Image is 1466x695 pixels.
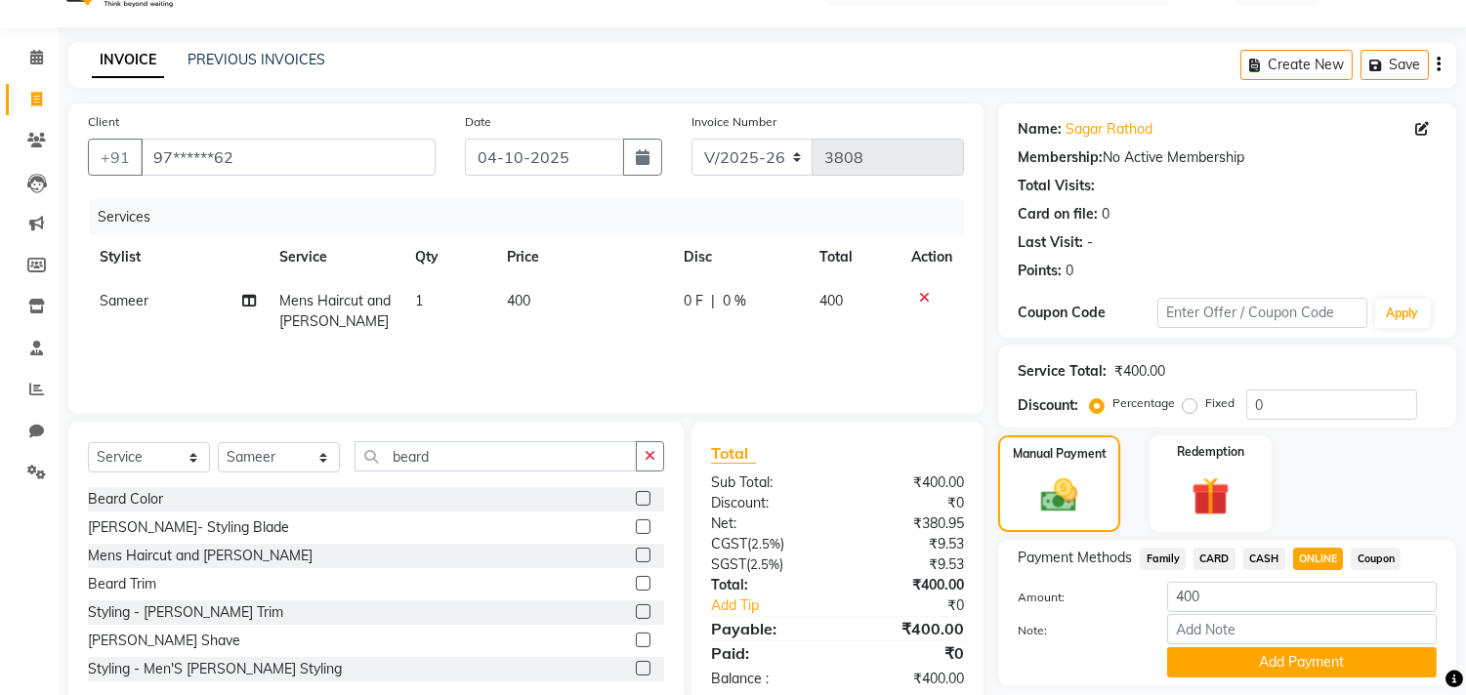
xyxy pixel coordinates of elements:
[88,631,240,651] div: [PERSON_NAME] Shave
[1018,395,1078,416] div: Discount:
[1018,361,1107,382] div: Service Total:
[415,292,423,309] span: 1
[838,641,980,665] div: ₹0
[88,546,313,566] div: Mens Haircut and [PERSON_NAME]
[711,555,746,573] span: SGST
[900,235,964,279] th: Action
[838,554,980,575] div: ₹9.53
[355,441,637,471] input: Search or Scan
[691,113,776,131] label: Invoice Number
[1293,548,1344,570] span: ONLINE
[711,291,715,311] span: |
[1087,232,1093,253] div: -
[838,493,980,513] div: ₹0
[1003,622,1152,639] label: Note:
[1018,147,1437,168] div: No Active Membership
[403,235,494,279] th: Qty
[696,493,838,513] div: Discount:
[696,595,861,616] a: Add Tip
[696,617,838,640] div: Payable:
[88,574,156,594] div: Beard Trim
[1066,261,1073,281] div: 0
[808,235,901,279] th: Total
[838,617,980,640] div: ₹400.00
[750,556,779,572] span: 2.5%
[1066,119,1152,140] a: Sagar Rathod
[696,641,838,665] div: Paid:
[838,575,980,595] div: ₹400.00
[465,113,491,131] label: Date
[141,139,436,176] input: Search by Name/Mobile/Email/Code
[1167,647,1437,677] button: Add Payment
[1018,548,1132,568] span: Payment Methods
[711,443,756,464] span: Total
[1167,582,1437,612] input: Amount
[1003,589,1152,606] label: Amount:
[838,669,980,689] div: ₹400.00
[1018,204,1098,225] div: Card on file:
[1205,394,1235,412] label: Fixed
[696,554,838,575] div: ( )
[88,489,163,510] div: Beard Color
[1351,548,1401,570] span: Coupon
[1018,261,1062,281] div: Points:
[88,113,119,131] label: Client
[1177,443,1244,461] label: Redemption
[88,659,342,679] div: Styling - Men'S [PERSON_NAME] Styling
[1102,204,1110,225] div: 0
[696,472,838,493] div: Sub Total:
[1018,303,1157,323] div: Coupon Code
[819,292,843,309] span: 400
[751,536,780,552] span: 2.5%
[1029,474,1088,516] img: _cash.svg
[88,517,289,538] div: [PERSON_NAME]- Styling Blade
[696,575,838,595] div: Total:
[711,535,747,552] span: CGST
[507,292,530,309] span: 400
[1112,394,1175,412] label: Percentage
[1180,472,1241,520] img: _gift.svg
[88,139,143,176] button: +91
[88,602,283,623] div: Styling - [PERSON_NAME] Trim
[90,199,979,235] div: Services
[1018,232,1083,253] div: Last Visit:
[268,235,404,279] th: Service
[1240,50,1353,80] button: Create New
[723,291,746,311] span: 0 %
[1243,548,1285,570] span: CASH
[1375,299,1431,328] button: Apply
[1018,119,1062,140] div: Name:
[1018,176,1095,196] div: Total Visits:
[92,43,164,78] a: INVOICE
[838,513,980,534] div: ₹380.95
[188,51,325,68] a: PREVIOUS INVOICES
[1361,50,1429,80] button: Save
[684,291,703,311] span: 0 F
[838,472,980,493] div: ₹400.00
[100,292,148,309] span: Sameer
[1157,298,1366,328] input: Enter Offer / Coupon Code
[1114,361,1165,382] div: ₹400.00
[495,235,672,279] th: Price
[861,595,980,616] div: ₹0
[1140,548,1186,570] span: Family
[696,534,838,554] div: ( )
[1013,445,1107,463] label: Manual Payment
[1194,548,1236,570] span: CARD
[838,534,980,554] div: ₹9.53
[279,292,391,330] span: Mens Haircut and [PERSON_NAME]
[1167,614,1437,644] input: Add Note
[672,235,808,279] th: Disc
[1018,147,1103,168] div: Membership:
[88,235,268,279] th: Stylist
[696,669,838,689] div: Balance :
[696,513,838,534] div: Net:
